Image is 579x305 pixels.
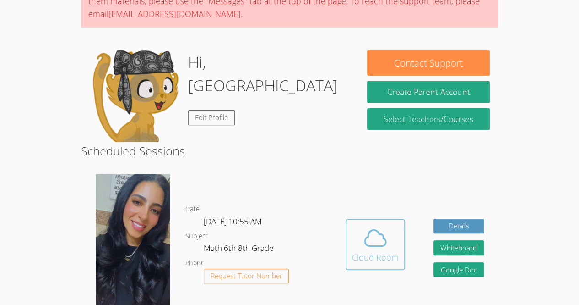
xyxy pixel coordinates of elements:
[185,231,208,242] dt: Subject
[367,81,489,103] button: Create Parent Account
[433,240,484,255] button: Whiteboard
[367,108,489,130] a: Select Teachers/Courses
[204,216,262,227] span: [DATE] 10:55 AM
[433,219,484,234] a: Details
[211,272,282,279] span: Request Tutor Number
[89,50,181,142] img: default.png
[185,204,200,215] dt: Date
[346,219,405,270] button: Cloud Room
[204,269,289,284] button: Request Tutor Number
[81,142,498,160] h2: Scheduled Sessions
[204,242,275,257] dd: Math 6th-8th Grade
[367,50,489,76] button: Contact Support
[188,110,235,125] a: Edit Profile
[352,251,399,264] div: Cloud Room
[188,50,351,97] h1: Hi, [GEOGRAPHIC_DATA]
[185,257,205,269] dt: Phone
[433,262,484,277] a: Google Doc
